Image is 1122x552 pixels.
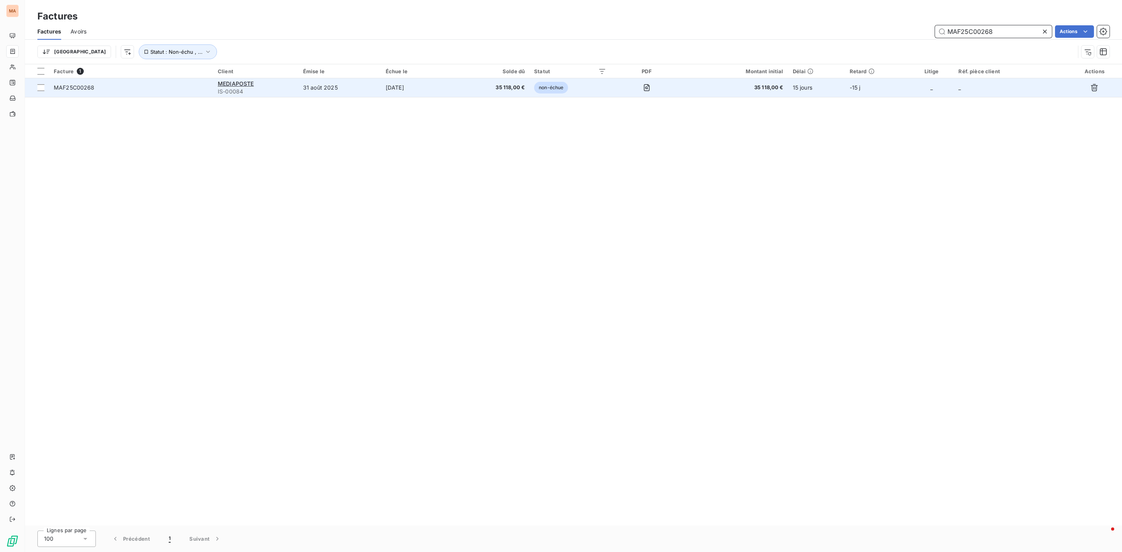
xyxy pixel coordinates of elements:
span: IS-00084 [218,88,294,95]
img: Logo LeanPay [6,535,19,547]
button: Actions [1055,25,1094,38]
span: MAF25C00268 [54,84,95,91]
div: Actions [1072,68,1117,74]
span: Facture [54,68,74,74]
div: MA [6,5,19,17]
div: Délai [793,68,840,74]
span: Factures [37,28,61,35]
input: Rechercher [935,25,1052,38]
span: non-échue [534,82,568,93]
span: 35 118,00 € [462,84,525,92]
div: Solde dû [462,68,525,74]
button: 1 [159,531,180,547]
div: Échue le [386,68,453,74]
td: 31 août 2025 [298,78,381,97]
span: _ [930,84,933,91]
h3: Factures [37,9,78,23]
div: Client [218,68,294,74]
div: Réf. pièce client [958,68,1062,74]
div: PDF [616,68,677,74]
button: Suivant [180,531,231,547]
td: 15 jours [788,78,845,97]
span: 35 118,00 € [687,84,783,92]
span: 1 [169,535,171,543]
iframe: Intercom live chat [1096,526,1114,544]
button: Statut : Non-échu , ... [139,44,217,59]
div: Retard [850,68,905,74]
div: Statut [534,68,606,74]
span: MEDIAPOSTE [218,80,254,87]
button: [GEOGRAPHIC_DATA] [37,46,111,58]
span: 100 [44,535,53,543]
span: _ [958,84,961,91]
span: Avoirs [71,28,86,35]
span: -15 j [850,84,861,91]
button: Précédent [102,531,159,547]
div: Litige [914,68,949,74]
span: 1 [77,68,84,75]
td: [DATE] [381,78,457,97]
span: Statut : Non-échu , ... [150,49,203,55]
div: Émise le [303,68,376,74]
div: Montant initial [687,68,783,74]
